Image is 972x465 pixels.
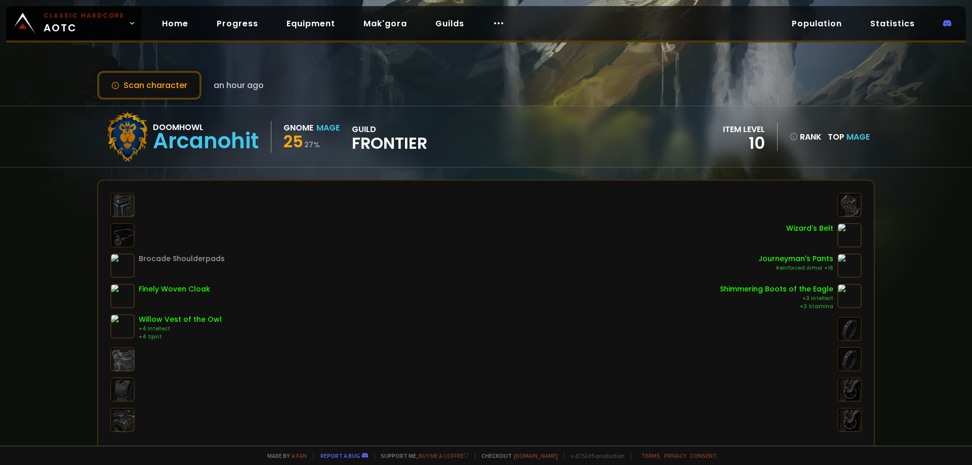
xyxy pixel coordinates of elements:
[44,11,125,20] small: Classic Hardcore
[153,121,259,134] div: Doomhowl
[723,123,765,136] div: item level
[283,130,303,153] span: 25
[283,121,313,134] div: Gnome
[278,13,343,34] a: Equipment
[110,253,135,278] img: item-1777
[110,314,135,339] img: item-6536
[374,452,469,459] span: Support me,
[790,131,822,143] div: rank
[316,121,340,134] div: Mage
[641,452,660,459] a: Terms
[784,13,850,34] a: Population
[664,452,686,459] a: Privacy
[6,6,142,40] a: Classic HardcoreAOTC
[720,294,833,303] div: +3 Intellect
[139,253,225,264] div: Brocade Shoulderpads
[352,136,427,151] span: Frontier
[564,452,625,459] span: v. d752d5 - production
[139,314,222,325] div: Willow Vest of the Owl
[139,325,222,333] div: +4 Intellect
[209,13,266,34] a: Progress
[261,452,307,459] span: Made by
[475,452,558,459] span: Checkout
[862,13,923,34] a: Statistics
[419,452,469,459] a: Buy me a coffee
[97,71,201,100] button: Scan character
[720,303,833,311] div: +3 Stamina
[153,134,259,149] div: Arcanohit
[720,284,833,294] div: Shimmering Boots of the Eagle
[139,333,222,341] div: +4 Spirit
[304,140,320,150] small: 27 %
[320,452,360,459] a: Report a bug
[690,452,717,459] a: Consent
[786,223,833,234] div: Wizard's Belt
[837,223,862,247] img: item-4827
[758,264,833,272] div: Reinforced Armor +16
[828,131,870,143] div: Top
[355,13,415,34] a: Mak'gora
[837,284,862,308] img: item-6562
[292,452,307,459] a: a fan
[723,136,765,151] div: 10
[139,284,210,294] div: Finely Woven Cloak
[44,11,125,35] span: AOTC
[110,284,135,308] img: item-1270
[837,253,862,278] img: item-2958
[214,79,264,92] span: an hour ago
[352,123,427,151] div: guild
[514,452,558,459] a: [DOMAIN_NAME]
[427,13,472,34] a: Guilds
[846,131,870,143] span: Mage
[154,13,196,34] a: Home
[758,253,833,264] div: Journeyman's Pants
